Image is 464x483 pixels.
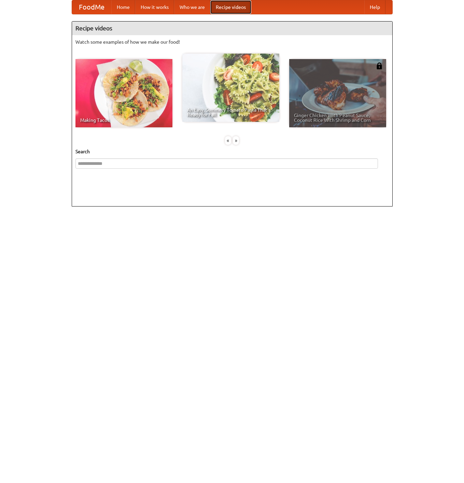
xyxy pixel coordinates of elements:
img: 483408.png [376,62,383,69]
h5: Search [75,148,389,155]
span: Making Tacos [80,118,168,123]
a: Who we are [174,0,210,14]
a: FoodMe [72,0,111,14]
div: » [233,136,239,145]
a: Recipe videos [210,0,251,14]
a: An Easy, Summery Tomato Pasta That's Ready for Fall [182,54,279,122]
span: An Easy, Summery Tomato Pasta That's Ready for Fall [187,108,275,117]
div: « [225,136,231,145]
a: Help [364,0,385,14]
p: Watch some examples of how we make our food! [75,39,389,45]
a: Home [111,0,135,14]
h4: Recipe videos [72,22,392,35]
a: Making Tacos [75,59,172,127]
a: How it works [135,0,174,14]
